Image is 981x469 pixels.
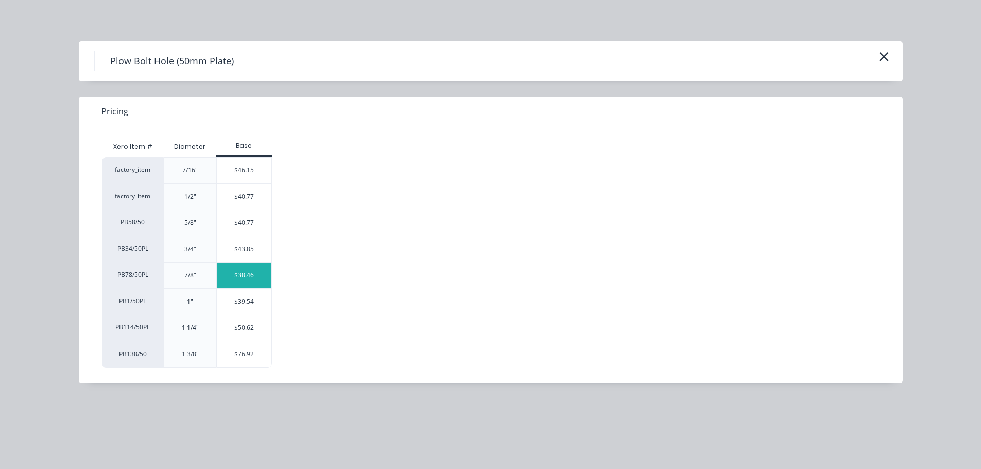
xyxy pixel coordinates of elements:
div: PB58/50 [102,210,164,236]
div: 7/8" [184,271,196,280]
div: $76.92 [217,341,272,367]
div: Base [216,141,272,150]
div: Diameter [166,134,214,160]
div: 5/8" [184,218,196,228]
div: $40.77 [217,184,272,210]
div: PB34/50PL [102,236,164,262]
div: PB1/50PL [102,288,164,315]
span: Pricing [101,105,128,117]
div: $43.85 [217,236,272,262]
div: $39.54 [217,289,272,315]
div: factory_item [102,183,164,210]
div: 1" [187,297,193,306]
div: Xero Item # [102,136,164,157]
div: factory_item [102,157,164,183]
div: PB78/50PL [102,262,164,288]
div: 7/16" [182,166,198,175]
div: 3/4" [184,245,196,254]
div: 1 1/4" [182,323,199,333]
div: $40.77 [217,210,272,236]
div: PB138/50 [102,341,164,368]
div: PB114/50PL [102,315,164,341]
div: $38.46 [217,263,272,288]
h4: Plow Bolt Hole (50mm Plate) [94,51,249,71]
div: 1 3/8" [182,350,199,359]
div: $46.15 [217,158,272,183]
div: $50.62 [217,315,272,341]
div: 1/2" [184,192,196,201]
